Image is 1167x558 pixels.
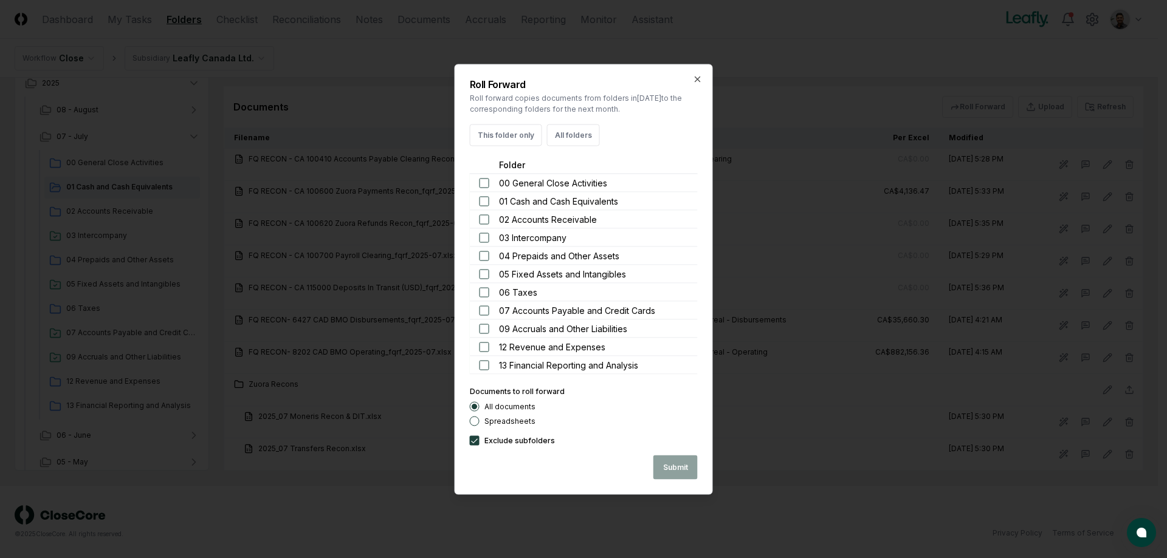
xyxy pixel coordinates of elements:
[499,249,619,262] span: 04 Prepaids and Other Assets
[499,194,618,207] span: 01 Cash and Cash Equivalents
[470,79,698,89] h2: Roll Forward
[499,304,655,316] span: 07 Accounts Payable and Credit Cards
[484,403,535,410] label: All documents
[499,176,607,189] span: 00 General Close Activities
[547,124,600,146] button: All folders
[499,285,537,298] span: 06 Taxes
[499,267,626,280] span: 05 Fixed Assets and Intangibles
[499,358,638,371] span: 13 Financial Reporting and Analysis
[499,231,566,243] span: 03 Intercompany
[470,386,565,395] label: Documents to roll forward
[484,437,555,444] label: Exclude subfolders
[499,158,688,171] div: Folder
[499,213,597,225] span: 02 Accounts Receivable
[499,322,627,335] span: 09 Accruals and Other Liabilities
[470,92,698,114] p: Roll forward copies documents from folders in [DATE] to the corresponding folders for the next mo...
[470,124,542,146] button: This folder only
[499,340,605,353] span: 12 Revenue and Expenses
[484,417,535,424] label: Spreadsheets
